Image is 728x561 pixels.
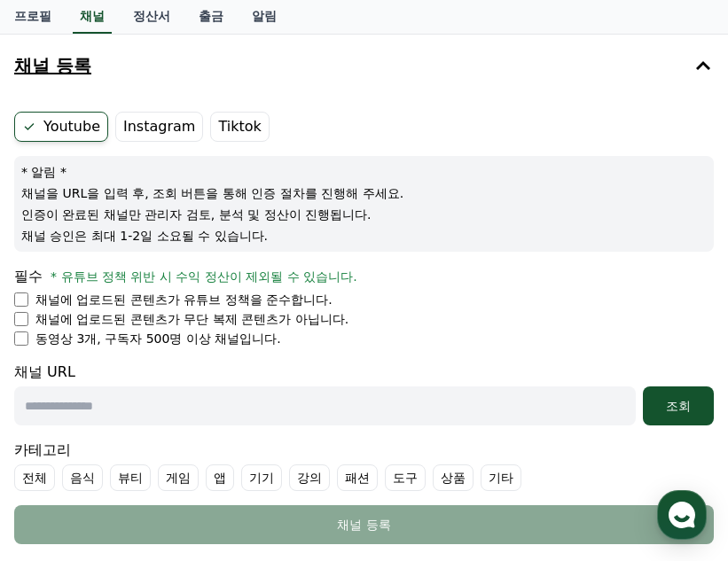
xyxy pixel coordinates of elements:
[21,184,707,202] p: 채널을 URL을 입력 후, 조회 버튼을 통해 인증 절차를 진행해 주세요.
[14,56,91,75] h4: 채널 등록
[229,414,341,458] a: 설정
[50,516,678,534] div: 채널 등록
[35,330,281,347] p: 동영상 3개, 구독자 500명 이상 채널입니다.
[289,464,330,491] label: 강의
[115,112,203,142] label: Instagram
[14,268,43,284] span: 필수
[14,362,714,425] div: 채널 URL
[481,464,521,491] label: 기타
[56,440,67,455] span: 홈
[643,386,714,425] button: 조회
[162,441,184,456] span: 대화
[5,414,117,458] a: 홈
[51,269,357,284] span: * 유튜브 정책 위반 시 수익 정산이 제외될 수 있습니다.
[206,464,234,491] label: 앱
[274,440,295,455] span: 설정
[35,291,333,308] p: 채널에 업로드된 콘텐츠가 유튜브 정책을 준수합니다.
[210,112,269,142] label: Tiktok
[35,310,348,328] p: 채널에 업로드된 콘텐츠가 무단 복제 콘텐츠가 아닙니다.
[14,505,714,544] button: 채널 등록
[385,464,426,491] label: 도구
[241,464,282,491] label: 기기
[7,41,721,90] button: 채널 등록
[158,464,199,491] label: 게임
[14,440,714,491] div: 카테고리
[110,464,151,491] label: 뷰티
[433,464,474,491] label: 상품
[14,464,55,491] label: 전체
[62,464,103,491] label: 음식
[337,464,378,491] label: 패션
[21,206,707,223] p: 인증이 완료된 채널만 관리자 검토, 분석 및 정산이 진행됩니다.
[650,397,707,415] div: 조회
[117,414,229,458] a: 대화
[21,227,707,245] p: 채널 승인은 최대 1-2일 소요될 수 있습니다.
[14,112,108,142] label: Youtube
